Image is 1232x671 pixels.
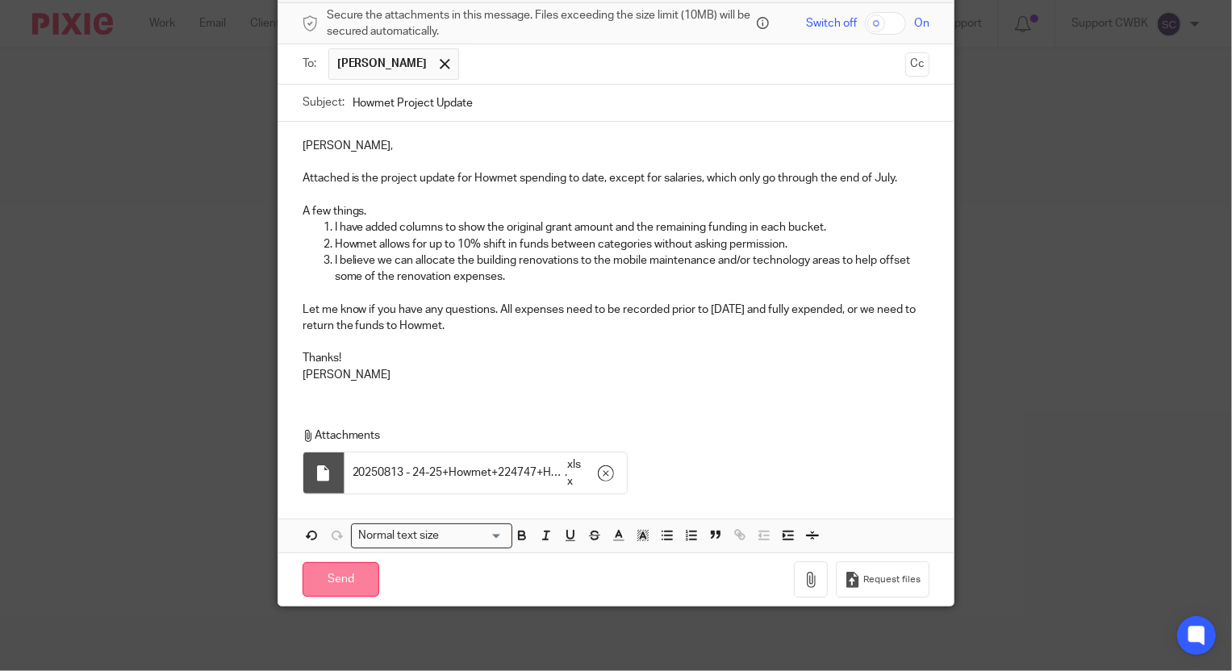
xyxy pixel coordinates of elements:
label: Subject: [303,94,345,110]
span: On [914,15,929,31]
p: Thanks! [303,350,930,366]
p: Attachments [303,427,922,444]
div: . [345,452,627,494]
p: Let me know if you have any questions. All expenses need to be recorded prior to [DATE] and fully... [303,302,930,335]
p: Howmet allows for up to 10% shift in funds between categories without asking permission. [335,236,930,252]
span: Secure the attachments in this message. Files exceeding the size limit (10MB) will be secured aut... [327,7,753,40]
p: A few things. [303,203,930,219]
span: Request files [863,573,921,586]
p: I have added columns to show the original grant amount and the remaining funding in each bucket. [335,219,930,235]
button: Cc [905,52,929,77]
p: [PERSON_NAME] [303,367,930,383]
span: 20250813 - 24-25+Howmet+224747+H4K+HOM+STREAM [353,465,566,481]
button: Request files [836,561,929,598]
label: To: [303,56,320,72]
p: Attached is the project update for Howmet spending to date, except for salaries, which only go th... [303,170,930,186]
p: [PERSON_NAME], [303,138,930,154]
input: Send [303,562,379,597]
div: Search for option [351,523,512,548]
span: Normal text size [355,527,443,544]
input: Search for option [444,527,502,544]
span: xlsx [568,456,587,490]
p: I believe we can allocate the building renovations to the mobile maintenance and/or technology ar... [335,252,930,285]
span: Switch off [806,15,857,31]
span: [PERSON_NAME] [337,56,428,72]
